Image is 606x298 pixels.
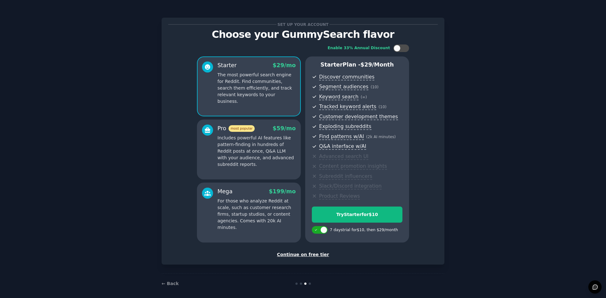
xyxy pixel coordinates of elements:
[319,153,368,160] span: Advanced search UI
[312,207,402,223] button: TryStarterfor$10
[276,21,330,28] span: Set up your account
[273,125,296,131] span: $ 59 /mo
[366,135,396,139] span: ( 2k AI minutes )
[269,188,296,195] span: $ 199 /mo
[319,74,374,80] span: Discover communities
[168,251,438,258] div: Continue on free tier
[217,198,296,231] p: For those who analyze Reddit at scale, such as customer research firms, startup studios, or conte...
[378,105,386,109] span: ( 10 )
[217,135,296,168] p: Includes powerful AI features like pattern-finding in hundreds of Reddit posts at once, Q&A LLM w...
[319,133,364,140] span: Find patterns w/AI
[217,125,255,132] div: Pro
[168,29,438,40] p: Choose your GummySearch flavor
[319,84,368,90] span: Segment audiences
[319,143,366,150] span: Q&A interface w/AI
[162,281,179,286] a: ← Back
[217,72,296,105] p: The most powerful search engine for Reddit. Find communities, search them efficiently, and track ...
[229,125,255,132] span: most popular
[319,173,372,180] span: Subreddit influencers
[319,94,359,100] span: Keyword search
[360,61,394,68] span: $ 29 /month
[371,85,378,89] span: ( 10 )
[319,103,376,110] span: Tracked keyword alerts
[273,62,296,68] span: $ 29 /mo
[319,183,382,190] span: Slack/Discord integration
[328,45,390,51] div: Enable 33% Annual Discount
[312,61,402,69] p: Starter Plan -
[312,211,402,218] div: Try Starter for $10
[319,114,398,120] span: Customer development themes
[217,188,233,196] div: Mega
[217,61,237,69] div: Starter
[330,227,398,233] div: 7 days trial for $10 , then $ 29 /month
[319,123,371,130] span: Exploding subreddits
[319,193,360,200] span: Product Reviews
[361,95,367,99] span: ( ∞ )
[319,163,387,170] span: Content promotion insights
